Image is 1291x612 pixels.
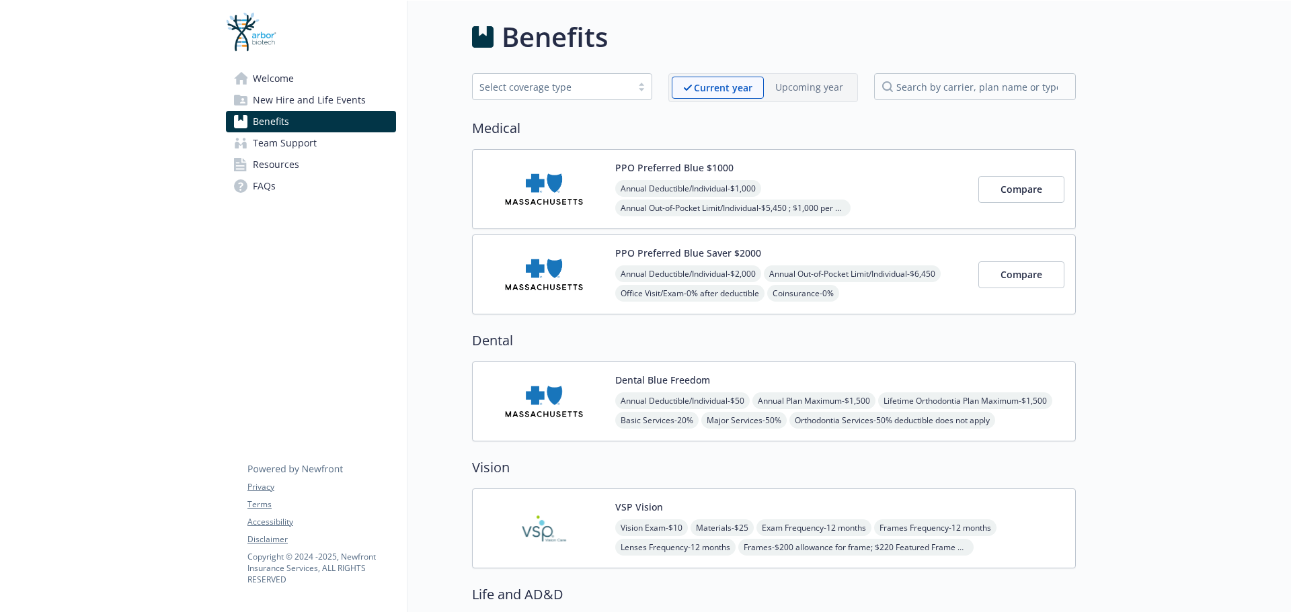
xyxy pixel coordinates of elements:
[694,81,752,95] p: Current year
[874,73,1076,100] input: search by carrier, plan name or type
[247,551,395,585] p: Copyright © 2024 - 2025 , Newfront Insurance Services, ALL RIGHTS RESERVED
[615,412,699,429] span: Basic Services - 20%
[253,132,317,154] span: Team Support
[615,200,851,216] span: Annual Out-of-Pocket Limit/Individual - $5,450 ; $1,000 per member for prescription drug benefits
[472,331,1076,351] h2: Dental
[253,154,299,175] span: Resources
[472,118,1076,138] h2: Medical
[226,154,396,175] a: Resources
[226,89,396,111] a: New Hire and Life Events
[226,68,396,89] a: Welcome
[1001,268,1042,281] span: Compare
[874,519,996,536] span: Frames Frequency - 12 months
[764,265,941,282] span: Annual Out-of-Pocket Limit/Individual - $6,450
[615,539,736,556] span: Lenses Frequency - 12 months
[615,373,710,387] button: Dental Blue Freedom
[253,175,276,197] span: FAQs
[226,175,396,197] a: FAQs
[615,161,734,175] button: PPO Preferred Blue $1000
[764,77,855,99] span: Upcoming year
[1001,183,1042,195] span: Compare
[483,500,604,557] img: Vision Service Plan carrier logo
[691,519,754,536] span: Materials - $25
[472,584,1076,605] h2: Life and AD&D
[775,80,843,94] p: Upcoming year
[701,412,787,429] span: Major Services - 50%
[253,68,294,89] span: Welcome
[615,265,761,282] span: Annual Deductible/Individual - $2,000
[615,180,761,197] span: Annual Deductible/Individual - $1,000
[247,498,395,511] a: Terms
[615,519,688,536] span: Vision Exam - $10
[479,80,625,94] div: Select coverage type
[483,246,604,303] img: Blue Cross and Blue Shield of Massachusetts, Inc. carrier logo
[789,412,995,429] span: Orthodontia Services - 50% deductible does not apply
[226,132,396,154] a: Team Support
[253,111,289,132] span: Benefits
[767,285,839,302] span: Coinsurance - 0%
[247,516,395,528] a: Accessibility
[978,261,1064,288] button: Compare
[247,481,395,493] a: Privacy
[978,176,1064,203] button: Compare
[472,457,1076,478] h2: Vision
[502,17,608,57] h1: Benefits
[615,500,663,514] button: VSP Vision
[752,392,875,409] span: Annual Plan Maximum - $1,500
[226,111,396,132] a: Benefits
[615,392,750,409] span: Annual Deductible/Individual - $50
[878,392,1052,409] span: Lifetime Orthodontia Plan Maximum - $1,500
[253,89,366,111] span: New Hire and Life Events
[615,246,761,260] button: PPO Preferred Blue Saver $2000
[615,285,765,302] span: Office Visit/Exam - 0% after deductible
[483,161,604,218] img: Blue Cross and Blue Shield of Massachusetts, Inc. carrier logo
[247,533,395,545] a: Disclaimer
[738,539,974,556] span: Frames - $200 allowance for frame; $220 Featured Frame Brands allowance; 20% savings on the amoun...
[756,519,871,536] span: Exam Frequency - 12 months
[483,373,604,430] img: Blue Cross and Blue Shield of Massachusetts, Inc. carrier logo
